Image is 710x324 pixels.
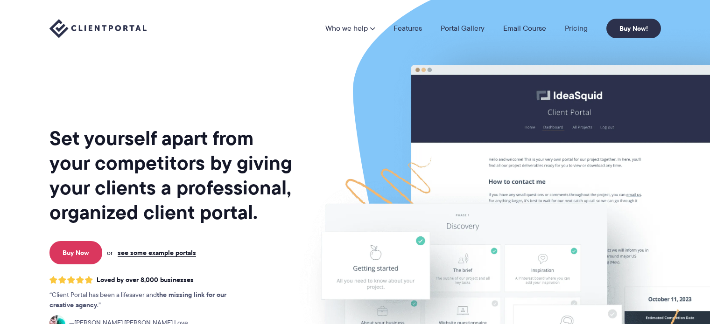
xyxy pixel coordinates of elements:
a: Features [394,25,422,32]
a: Portal Gallery [441,25,485,32]
strong: the missing link for our creative agency [49,290,226,310]
span: Loved by over 8,000 businesses [97,276,194,284]
a: Email Course [503,25,546,32]
h1: Set yourself apart from your competitors by giving your clients a professional, organized client ... [49,126,294,225]
a: see some example portals [118,248,196,257]
a: Who we help [325,25,375,32]
a: Pricing [565,25,588,32]
span: or [107,248,113,257]
a: Buy Now [49,241,102,264]
a: Buy Now! [606,19,661,38]
p: Client Portal has been a lifesaver and . [49,290,246,310]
